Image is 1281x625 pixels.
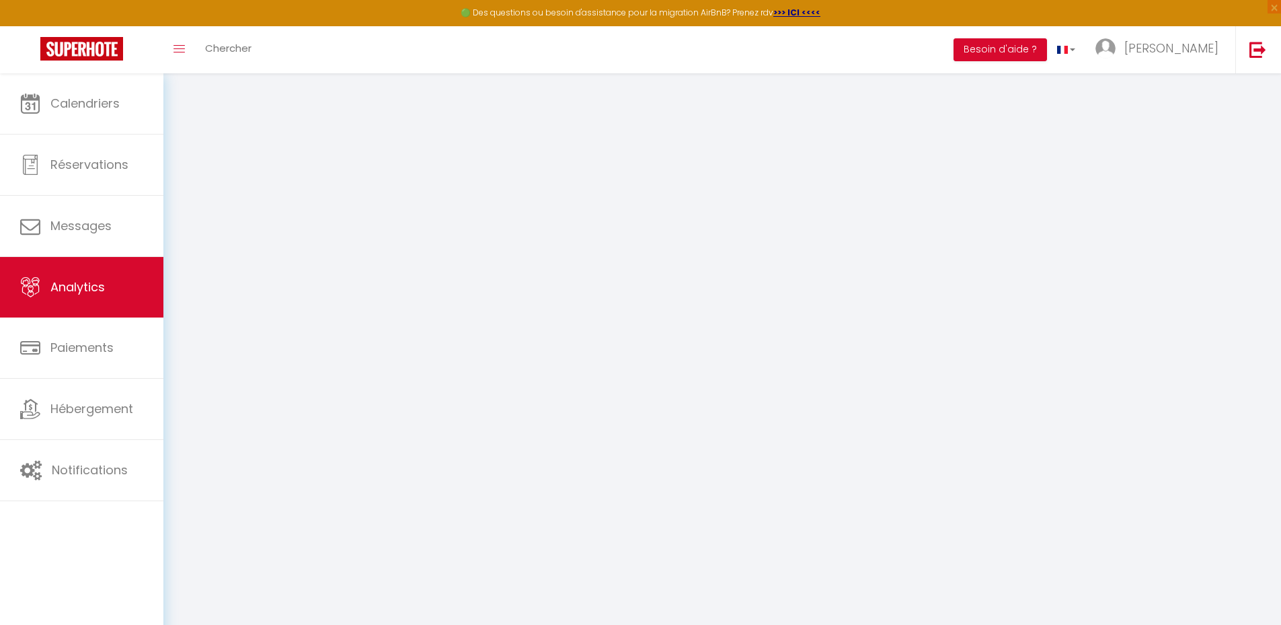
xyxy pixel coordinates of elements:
span: Analytics [50,279,105,295]
span: Messages [50,217,112,234]
span: Notifications [52,462,128,478]
a: Chercher [195,26,262,73]
img: ... [1095,38,1116,59]
img: Super Booking [40,37,123,61]
span: Calendriers [50,95,120,112]
span: Hébergement [50,400,133,417]
span: Paiements [50,339,114,356]
a: >>> ICI <<<< [773,7,820,18]
img: logout [1249,41,1266,58]
button: Besoin d'aide ? [954,38,1047,61]
a: ... [PERSON_NAME] [1085,26,1235,73]
span: [PERSON_NAME] [1124,40,1218,57]
span: Réservations [50,156,128,173]
span: Chercher [205,41,251,55]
